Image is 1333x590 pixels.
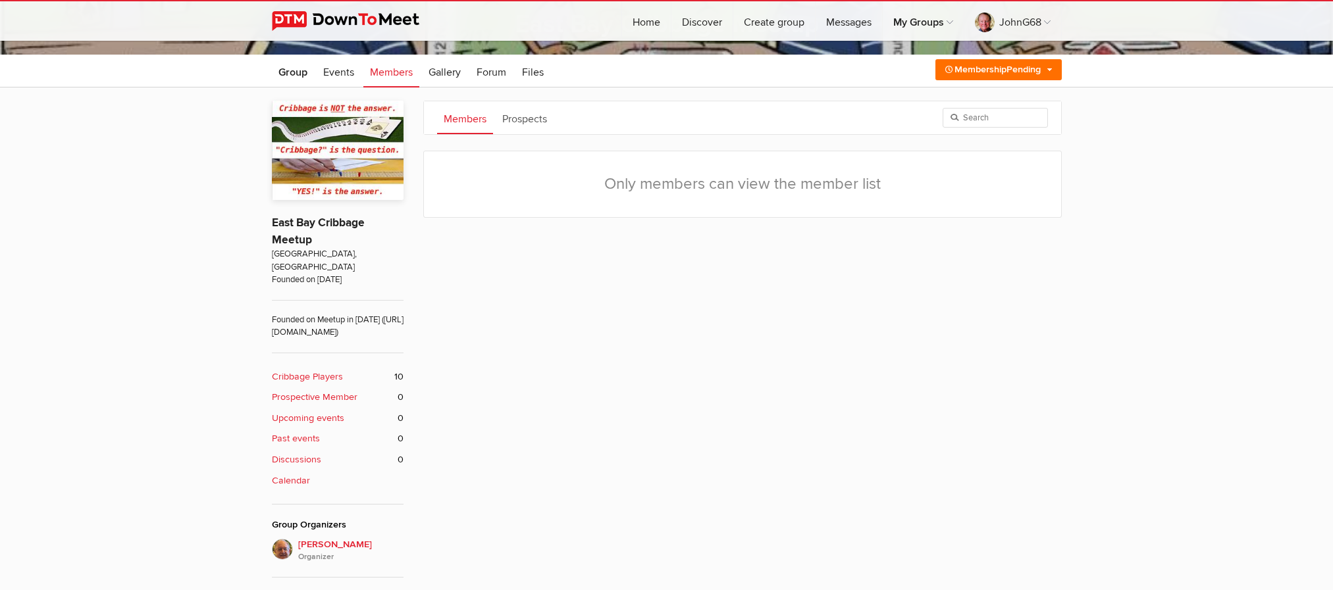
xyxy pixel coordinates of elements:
a: Gallery [422,55,467,87]
a: Discussions 0 [272,453,404,467]
b: Prospective Member [272,390,357,405]
b: Upcoming events [272,411,344,426]
span: 0 [398,453,404,467]
div: Group Organizers [272,518,404,532]
span: 0 [398,431,404,446]
a: Events [317,55,361,87]
a: My Groups [883,1,964,41]
a: Forum [470,55,513,87]
span: Members [370,66,413,79]
a: Cribbage Players 10 [272,370,404,384]
a: Home [622,1,671,41]
input: Search [943,108,1048,128]
b: Past events [272,431,320,446]
a: Create group [733,1,815,41]
span: Founded on Meetup in [DATE] ([URL][DOMAIN_NAME]) [272,300,404,339]
a: Files [515,55,550,87]
b: Cribbage Players [272,370,343,384]
b: Discussions [272,453,321,467]
a: Messages [816,1,882,41]
i: Organizer [298,551,404,563]
a: Discover [671,1,733,41]
a: JohnG68 [964,1,1061,41]
div: Only members can view the member list [424,151,1061,217]
a: Group [272,55,314,87]
a: Upcoming events 0 [272,411,404,426]
img: DownToMeet [272,11,440,31]
span: Events [323,66,354,79]
a: [PERSON_NAME]Organizer [272,539,404,564]
span: Forum [477,66,506,79]
span: Group [278,66,307,79]
span: Gallery [429,66,461,79]
a: Prospects [496,101,554,134]
span: Files [522,66,544,79]
span: [PERSON_NAME] [298,537,404,564]
a: Members [363,55,419,87]
a: East Bay Cribbage Meetup [272,216,365,247]
span: 0 [398,390,404,405]
a: Past events 0 [272,431,404,446]
a: Prospective Member 0 [272,390,404,405]
a: Calendar [272,474,404,488]
img: East Bay Cribbage Meetup [272,101,404,199]
span: 10 [394,370,404,384]
span: Founded on [DATE] [272,274,404,286]
span: [GEOGRAPHIC_DATA], [GEOGRAPHIC_DATA] [272,248,404,274]
span: 0 [398,411,404,426]
span: Membership [954,64,1006,75]
a: Members [437,101,493,134]
a: MembershipPending [935,59,1062,80]
img: Terry H [272,539,293,560]
b: Calendar [272,474,310,488]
